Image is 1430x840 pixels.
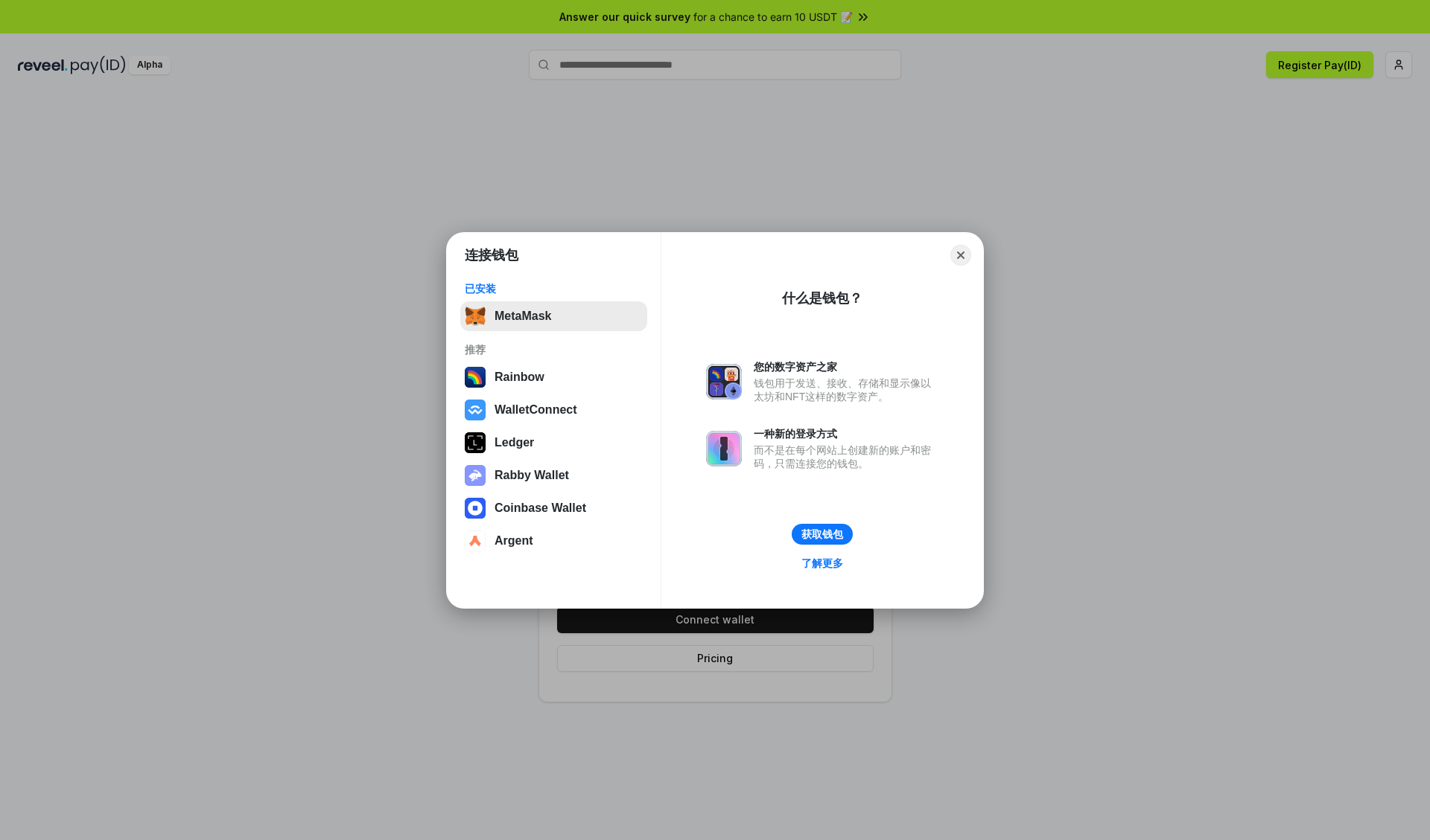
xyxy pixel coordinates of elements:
[801,557,843,570] div: 了解更多
[495,403,577,417] div: WalletConnect
[465,282,643,295] div: 已安装
[792,524,853,545] button: 获取钱包
[706,431,742,467] img: svg+xml,%3Csvg%20xmlns%3D%22http%3A%2F%2Fwww.w3.org%2F2000%2Fsvg%22%20fill%3D%22none%22%20viewBox...
[465,530,486,551] img: svg+xml,%3Csvg%20width%3D%2228%22%20height%3D%2228%22%20viewBox%3D%220%200%2028%2028%22%20fill%3D...
[495,310,551,323] div: MetaMask
[460,461,647,490] button: Rabby Wallet
[460,362,647,392] button: Rainbow
[754,427,938,440] div: 一种新的登录方式
[465,306,486,327] img: svg+xml,%3Csvg%20fill%3D%22none%22%20height%3D%2233%22%20viewBox%3D%220%200%2035%2033%22%20width%...
[754,376,938,403] div: 钱包用于发送、接收、存储和显示像以太坊和NFT这样的数字资产。
[460,428,647,458] button: Ledger
[754,443,938,470] div: 而不是在每个网站上创建新的账户和密码，只需连接您的钱包。
[495,469,569,482] div: Rabby Wallet
[706,364,742,400] img: svg+xml,%3Csvg%20xmlns%3D%22http%3A%2F%2Fwww.w3.org%2F2000%2Fsvg%22%20fill%3D%22none%22%20viewBox...
[460,526,647,556] button: Argent
[460,493,647,523] button: Coinbase Wallet
[950,245,971,266] button: Close
[465,343,643,356] div: 推荐
[465,246,518,264] h1: 连接钱包
[754,360,938,373] div: 您的数字资产之家
[495,371,544,384] div: Rainbow
[495,436,534,449] div: Ledger
[782,289,862,307] div: 什么是钱包？
[460,301,647,331] button: MetaMask
[465,400,486,420] img: svg+xml,%3Csvg%20width%3D%2228%22%20height%3D%2228%22%20viewBox%3D%220%200%2028%2028%22%20fill%3D...
[465,498,486,519] img: svg+xml,%3Csvg%20width%3D%2228%22%20height%3D%2228%22%20viewBox%3D%220%200%2028%2028%22%20fill%3D...
[460,395,647,425] button: WalletConnect
[801,528,843,541] div: 获取钱包
[465,367,486,388] img: svg+xml,%3Csvg%20width%3D%22120%22%20height%3D%22120%22%20viewBox%3D%220%200%20120%20120%22%20fil...
[495,501,586,515] div: Coinbase Wallet
[465,432,486,453] img: svg+xml,%3Csvg%20xmlns%3D%22http%3A%2F%2Fwww.w3.org%2F2000%2Fsvg%22%20width%3D%2228%22%20height%3...
[495,534,533,548] div: Argent
[465,465,486,486] img: svg+xml,%3Csvg%20xmlns%3D%22http%3A%2F%2Fwww.w3.org%2F2000%2Fsvg%22%20fill%3D%22none%22%20viewBox...
[792,554,852,573] a: 了解更多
